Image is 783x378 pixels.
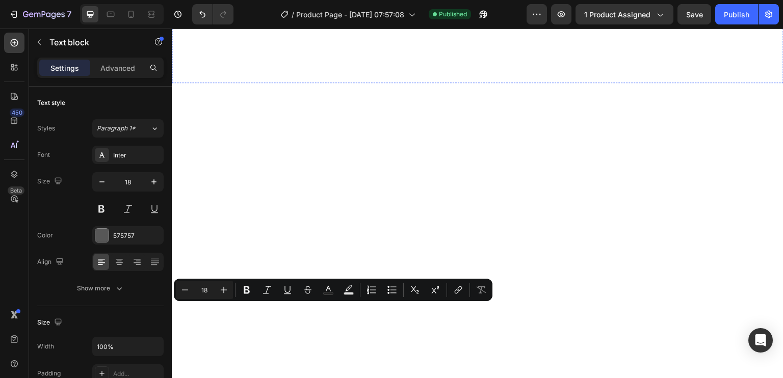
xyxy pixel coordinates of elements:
[584,9,650,20] span: 1 product assigned
[715,4,758,24] button: Publish
[576,4,673,24] button: 1 product assigned
[49,36,136,48] p: Text block
[92,119,164,138] button: Paragraph 1*
[37,175,64,188] div: Size
[37,279,164,298] button: Show more
[439,10,467,19] span: Published
[677,4,711,24] button: Save
[748,328,773,353] div: Open Intercom Messenger
[10,109,24,117] div: 450
[4,4,76,24] button: 7
[37,98,65,107] div: Text style
[8,186,24,195] div: Beta
[67,8,71,20] p: 7
[50,63,79,73] p: Settings
[113,151,161,160] div: Inter
[37,124,55,133] div: Styles
[100,63,135,73] p: Advanced
[37,369,61,378] div: Padding
[296,9,404,20] span: Product Page - [DATE] 07:57:08
[172,29,783,378] iframe: Design area
[37,255,66,269] div: Align
[174,279,492,301] div: Editor contextual toolbar
[292,9,294,20] span: /
[686,10,703,19] span: Save
[97,124,136,133] span: Paragraph 1*
[724,9,749,20] div: Publish
[37,231,53,240] div: Color
[37,150,50,159] div: Font
[37,316,64,330] div: Size
[192,4,233,24] div: Undo/Redo
[93,337,163,356] input: Auto
[37,342,54,351] div: Width
[113,231,161,240] div: 575757
[77,283,124,293] div: Show more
